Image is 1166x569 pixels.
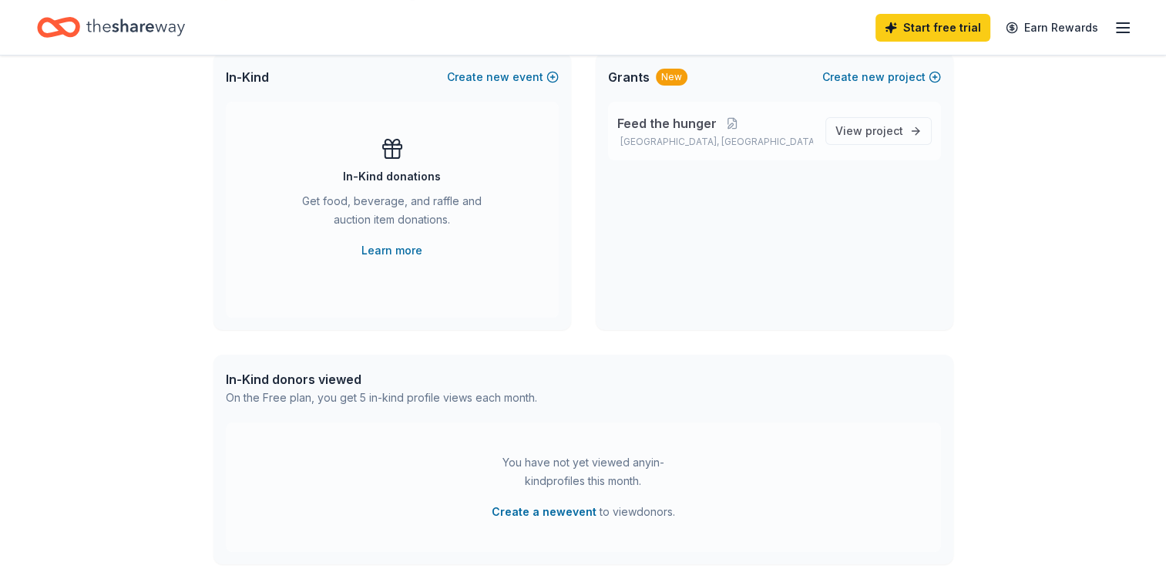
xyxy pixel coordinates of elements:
div: On the Free plan, you get 5 in-kind profile views each month. [226,389,537,407]
div: New [656,69,687,86]
div: In-Kind donors viewed [226,370,537,389]
div: In-Kind donations [343,167,441,186]
span: View [835,122,903,140]
a: Learn more [361,241,422,260]
span: Feed the hunger [617,114,717,133]
a: View project [825,117,932,145]
button: Create a newevent [492,503,596,521]
p: [GEOGRAPHIC_DATA], [GEOGRAPHIC_DATA] [617,136,813,148]
span: to view donors . [492,503,675,521]
div: Get food, beverage, and raffle and auction item donations. [287,192,497,235]
span: project [865,124,903,137]
span: In-Kind [226,68,269,86]
a: Earn Rewards [996,14,1107,42]
span: new [486,68,509,86]
button: Createnewproject [822,68,941,86]
button: Createnewevent [447,68,559,86]
a: Start free trial [875,14,990,42]
span: new [862,68,885,86]
a: Home [37,9,185,45]
div: You have not yet viewed any in-kind profiles this month. [487,453,680,490]
span: Grants [608,68,650,86]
